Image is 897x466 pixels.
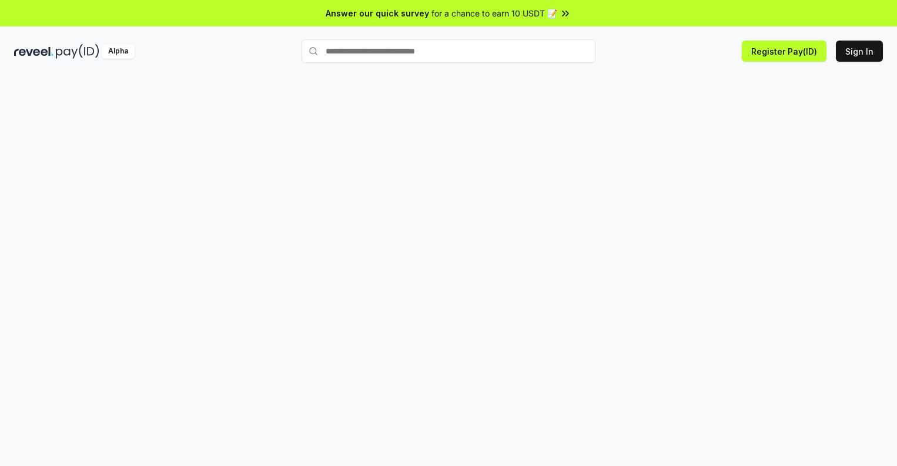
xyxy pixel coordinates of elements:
[102,44,135,59] div: Alpha
[56,44,99,59] img: pay_id
[326,7,429,19] span: Answer our quick survey
[836,41,883,62] button: Sign In
[431,7,557,19] span: for a chance to earn 10 USDT 📝
[742,41,826,62] button: Register Pay(ID)
[14,44,53,59] img: reveel_dark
